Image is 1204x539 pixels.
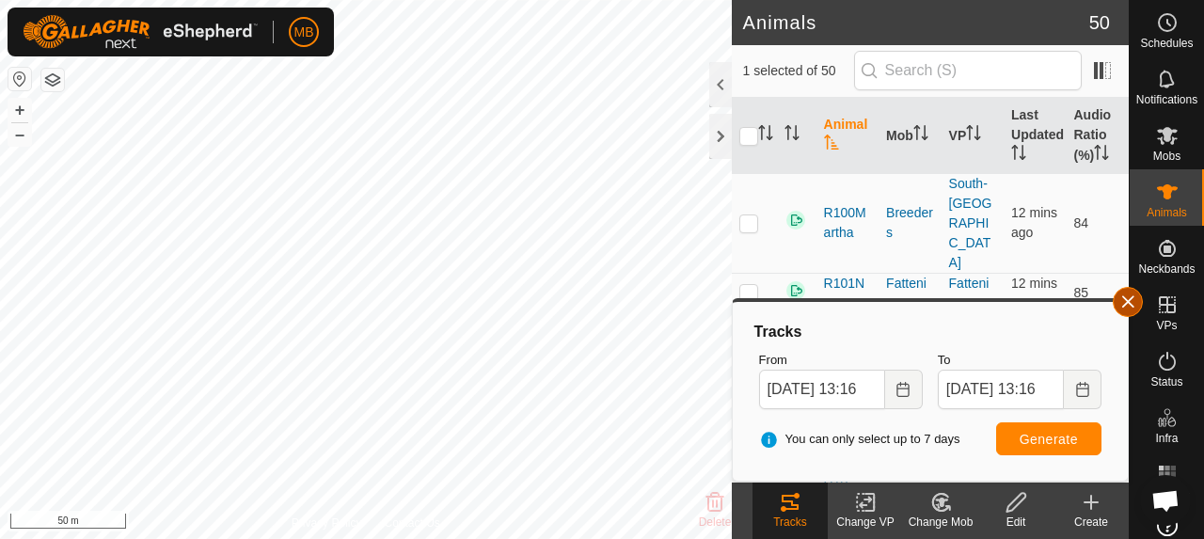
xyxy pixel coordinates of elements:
th: Last Updated [1004,98,1066,174]
span: VPs [1156,320,1177,331]
img: returning on [784,209,807,231]
span: Mobs [1153,151,1180,162]
div: Edit [978,514,1053,531]
th: Audio Ratio (%) [1066,98,1129,174]
th: Animal [816,98,879,174]
button: Generate [996,422,1101,455]
p-sorticon: Activate to sort [913,128,928,143]
p-sorticon: Activate to sort [966,128,981,143]
label: From [759,351,923,370]
a: Contact Us [384,515,439,531]
button: Map Layers [41,69,64,91]
span: Heatmap [1144,489,1190,500]
p-sorticon: Activate to sort [824,137,839,152]
span: Infra [1155,433,1178,444]
span: Schedules [1140,38,1193,49]
div: Tracks [752,321,1109,343]
p-sorticon: Activate to sort [1011,148,1026,163]
span: 84 [1073,215,1088,230]
h2: Animals [743,11,1089,34]
span: Status [1150,376,1182,388]
img: Gallagher Logo [23,15,258,49]
p-sorticon: Activate to sort [784,128,800,143]
button: Choose Date [885,370,923,409]
div: Change VP [828,514,903,531]
a: Fattening [949,276,990,310]
th: Mob [879,98,941,174]
th: VP [942,98,1004,174]
span: R100Martha [824,203,871,243]
span: Neckbands [1138,263,1195,275]
span: 7 Oct 2025, 1:03 pm [1011,205,1057,240]
input: Search (S) [854,51,1082,90]
p-sorticon: Activate to sort [1094,148,1109,163]
div: Tracks [752,514,828,531]
span: 7 Oct 2025, 1:03 pm [1011,276,1057,310]
span: 1 selected of 50 [743,61,854,81]
div: Change Mob [903,514,978,531]
span: You can only select up to 7 days [759,430,960,449]
a: Privacy Policy [292,515,362,531]
a: South-[GEOGRAPHIC_DATA] [949,176,992,270]
span: 85 [1073,285,1088,300]
button: – [8,123,31,146]
div: Fattening [886,274,933,313]
div: Breeders [886,203,933,243]
span: MB [294,23,314,42]
button: + [8,99,31,121]
div: Create [1053,514,1129,531]
label: To [938,351,1101,370]
p-sorticon: Activate to sort [758,128,773,143]
button: Reset Map [8,68,31,90]
div: Open chat [1140,475,1191,526]
span: Notifications [1136,94,1197,105]
img: returning on [784,279,807,302]
span: Generate [1020,432,1078,447]
span: R101New [824,274,871,313]
button: Choose Date [1064,370,1101,409]
span: 50 [1089,8,1110,37]
span: Animals [1147,207,1187,218]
